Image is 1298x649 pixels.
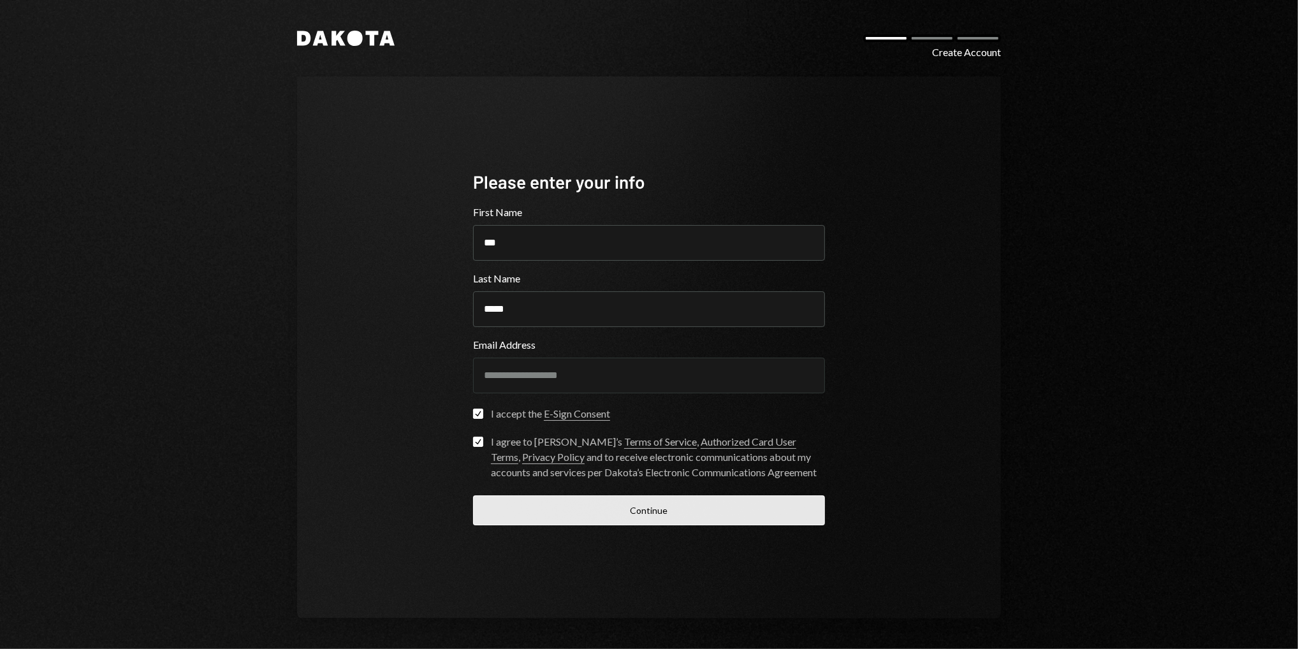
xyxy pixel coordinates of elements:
label: Last Name [473,271,825,286]
div: I agree to [PERSON_NAME]’s , , and to receive electronic communications about my accounts and ser... [491,434,825,480]
a: Terms of Service [624,435,697,449]
button: I accept the E-Sign Consent [473,409,483,419]
div: Please enter your info [473,170,825,194]
label: Email Address [473,337,825,353]
button: I agree to [PERSON_NAME]’s Terms of Service, Authorized Card User Terms, Privacy Policy and to re... [473,437,483,447]
a: E-Sign Consent [544,407,610,421]
a: Authorized Card User Terms [491,435,796,464]
label: First Name [473,205,825,220]
button: Continue [473,495,825,525]
div: Create Account [932,45,1001,60]
div: I accept the [491,406,610,421]
a: Privacy Policy [522,451,585,464]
